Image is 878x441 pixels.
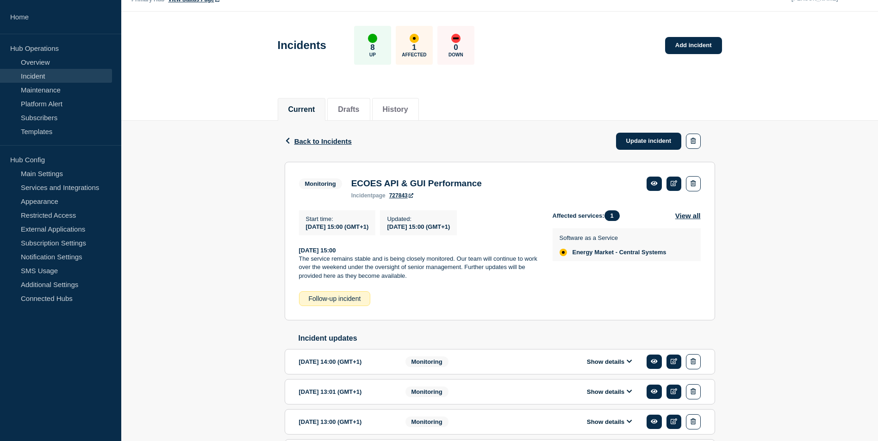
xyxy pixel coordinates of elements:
div: [DATE] 13:00 (GMT+1) [299,414,392,429]
h2: Incident updates [299,334,715,343]
div: [DATE] 15:00 (GMT+1) [387,222,450,230]
div: [DATE] 13:01 (GMT+1) [299,384,392,399]
span: Monitoring [405,356,448,367]
a: Add incident [665,37,722,54]
h1: Incidents [278,39,326,52]
p: Up [369,52,376,57]
p: 8 [370,43,374,52]
span: Monitoring [405,416,448,427]
p: Start time : [306,215,369,222]
span: Monitoring [405,386,448,397]
div: up [368,34,377,43]
div: Follow-up incident [299,291,371,306]
span: Energy Market - Central Systems [573,249,666,256]
button: Drafts [338,105,359,114]
p: Updated : [387,215,450,222]
div: affected [560,249,567,256]
span: 1 [604,210,620,221]
div: down [451,34,461,43]
span: Affected services: [553,210,624,221]
span: Back to Incidents [294,137,352,145]
p: Software as a Service [560,234,666,241]
span: Monitoring [299,178,342,189]
button: Show details [584,418,635,426]
button: Show details [584,388,635,396]
strong: [DATE] 15:00 [299,247,336,254]
a: Update incident [616,133,682,150]
button: Show details [584,358,635,366]
button: Back to Incidents [285,137,352,145]
p: The service remains stable and is being closely monitored. Our team will continue to work over th... [299,255,538,280]
h3: ECOES API & GUI Performance [351,178,482,189]
p: Down [448,52,463,57]
button: Current [288,105,315,114]
p: page [351,192,386,199]
div: [DATE] 14:00 (GMT+1) [299,354,392,369]
span: incident [351,192,373,199]
p: 0 [454,43,458,52]
span: [DATE] 15:00 (GMT+1) [306,223,369,230]
button: View all [675,210,701,221]
div: affected [410,34,419,43]
p: Affected [402,52,426,57]
p: 1 [412,43,416,52]
a: 727843 [389,192,413,199]
button: History [383,105,408,114]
